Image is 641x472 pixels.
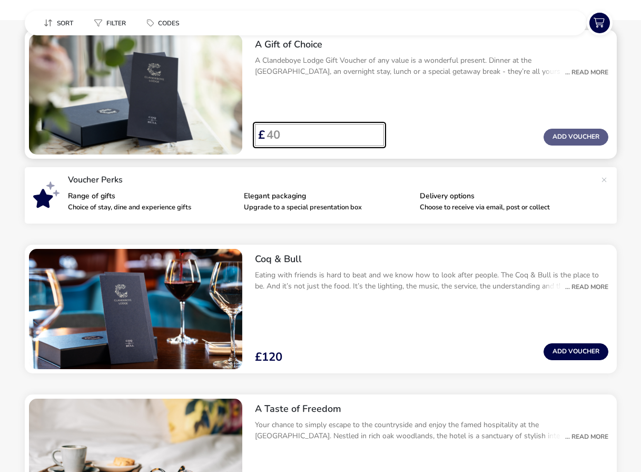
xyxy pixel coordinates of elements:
p: A Clandeboye Lodge Gift Voucher of any value is a wonderful present. Dinner at the [GEOGRAPHIC_DA... [255,55,608,77]
p: Voucher Perks [68,176,596,184]
button: Add Voucher [544,343,608,360]
naf-pibe-menu-bar-item: Filter [86,15,139,31]
span: Sort [57,19,73,27]
span: Filter [106,19,126,27]
div: ... Read More [560,68,608,77]
p: Eating with friends is hard to beat and we know how to look after people. The Coq & Bull is the p... [255,269,608,292]
div: ... Read More [560,432,608,441]
h2: A Gift of Choice [255,38,608,51]
p: Your chance to simply escape to the countryside and enjoy the famed hospitality at the [GEOGRAPHI... [255,419,608,441]
div: ... Read More [560,282,608,292]
button: Codes [139,15,188,31]
p: Upgrade to a special presentation box [244,204,411,211]
button: Sort [35,15,82,31]
p: Range of gifts [68,192,235,200]
h2: A Taste of Freedom [255,403,608,415]
naf-pibe-menu-bar-item: Codes [139,15,192,31]
swiper-slide: 1 / 1 [29,249,242,369]
p: Choice of stay, dine and experience gifts [68,204,235,211]
p: Elegant packaging [244,192,411,200]
p: Delivery options [420,192,587,200]
span: Codes [158,19,179,27]
h2: Coq & Bull [255,253,608,265]
div: £120 [255,350,282,365]
button: Filter [86,15,134,31]
button: Add Voucher [544,129,608,146]
swiper-slide: 1 / 1 [29,34,242,155]
input: Voucher Price [265,124,376,146]
naf-pibe-menu-bar-item: Sort [35,15,86,31]
p: Choose to receive via email, post or collect [420,204,587,211]
span: £ [258,129,265,141]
